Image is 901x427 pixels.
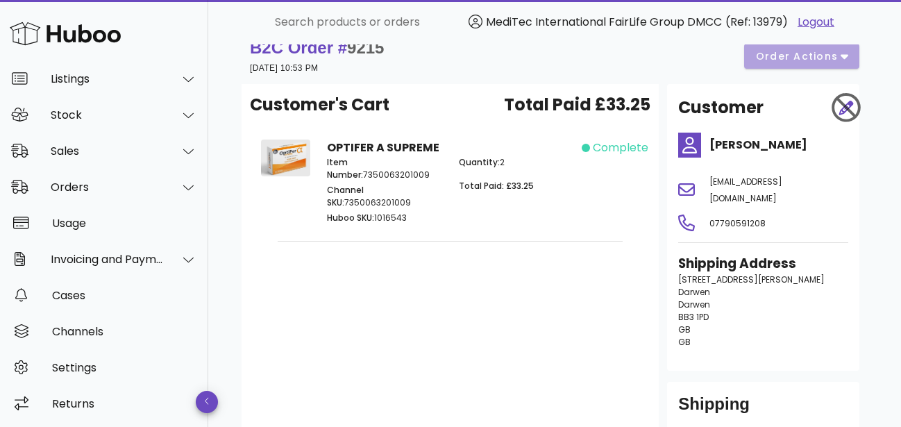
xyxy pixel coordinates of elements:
[678,311,709,323] span: BB3 1PD
[678,95,764,120] h2: Customer
[678,274,825,285] span: [STREET_ADDRESS][PERSON_NAME]
[51,108,164,122] div: Stock
[250,63,318,73] small: [DATE] 10:53 PM
[504,92,650,117] span: Total Paid £33.25
[51,144,164,158] div: Sales
[250,92,389,117] span: Customer's Cart
[327,184,364,208] span: Channel SKU:
[52,289,197,302] div: Cases
[459,156,500,168] span: Quantity:
[10,19,121,49] img: Huboo Logo
[678,299,710,310] span: Darwen
[798,14,834,31] a: Logout
[709,137,848,153] h4: [PERSON_NAME]
[678,393,848,426] div: Shipping
[52,325,197,338] div: Channels
[51,72,164,85] div: Listings
[327,212,374,224] span: Huboo SKU:
[678,336,691,348] span: GB
[347,38,384,57] span: 9215
[678,324,691,335] span: GB
[52,361,197,374] div: Settings
[52,217,197,230] div: Usage
[459,180,534,192] span: Total Paid: £33.25
[51,181,164,194] div: Orders
[261,140,310,176] img: Product Image
[725,14,788,30] span: (Ref: 13979)
[709,176,782,204] span: [EMAIL_ADDRESS][DOMAIN_NAME]
[327,212,442,224] p: 1016543
[52,397,197,410] div: Returns
[327,156,363,181] span: Item Number:
[51,253,164,266] div: Invoicing and Payments
[486,14,722,30] span: MediTec International FairLife Group DMCC
[459,156,574,169] p: 2
[593,140,648,156] span: complete
[250,38,384,57] strong: B2C Order #
[327,140,439,156] strong: OPTIFER A SUPREME
[327,184,442,209] p: 7350063201009
[709,217,766,229] span: 07790591208
[678,286,710,298] span: Darwen
[678,254,848,274] h3: Shipping Address
[327,156,442,181] p: 7350063201009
